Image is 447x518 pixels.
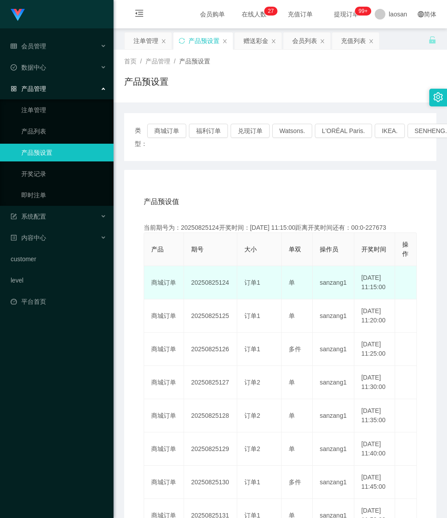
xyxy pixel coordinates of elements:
[124,58,137,65] span: 首页
[124,0,154,29] i: 图标: menu-fold
[144,196,179,207] span: 产品预设值
[264,7,277,16] sup: 27
[161,39,166,44] i: 图标: close
[174,58,176,65] span: /
[271,39,276,44] i: 图标: close
[11,293,106,310] a: 图标: dashboard平台首页
[375,124,405,138] button: IKEA.
[184,432,237,466] td: 20250825129
[354,366,396,399] td: [DATE] 11:30:00
[21,101,106,119] a: 注单管理
[354,399,396,432] td: [DATE] 11:35:00
[11,86,17,92] i: 图标: appstore-o
[151,246,164,253] span: 产品
[147,124,186,138] button: 商城订单
[313,266,354,299] td: sanzang1
[184,333,237,366] td: 20250825126
[184,266,237,299] td: 20250825124
[140,58,142,65] span: /
[320,246,338,253] span: 操作员
[354,432,396,466] td: [DATE] 11:40:00
[268,7,271,16] p: 2
[244,479,260,486] span: 订单1
[231,124,270,138] button: 兑现订单
[402,241,408,257] span: 操作
[354,466,396,499] td: [DATE] 11:45:00
[237,11,271,17] span: 在线人数
[313,399,354,432] td: sanzang1
[271,7,274,16] p: 7
[289,246,301,253] span: 单双
[184,299,237,333] td: 20250825125
[244,379,260,386] span: 订单2
[289,445,295,452] span: 单
[313,432,354,466] td: sanzang1
[144,466,184,499] td: 商城订单
[289,312,295,319] span: 单
[272,124,312,138] button: Watsons.
[341,32,366,49] div: 充值列表
[313,466,354,499] td: sanzang1
[222,39,227,44] i: 图标: close
[189,124,228,138] button: 福利订单
[244,345,260,353] span: 订单1
[11,64,17,71] i: 图标: check-circle-o
[144,299,184,333] td: 商城订单
[11,213,17,220] i: 图标: form
[315,124,372,138] button: L'ORÉAL Paris.
[369,39,374,44] i: 图标: close
[184,399,237,432] td: 20250825128
[354,333,396,366] td: [DATE] 11:25:00
[11,213,46,220] span: 系统配置
[289,379,295,386] span: 单
[11,271,106,289] a: level
[21,122,106,140] a: 产品列表
[361,246,386,253] span: 开奖时间
[355,7,371,16] sup: 946
[313,333,354,366] td: sanzang1
[179,38,185,44] i: 图标: sync
[144,432,184,466] td: 商城订单
[21,165,106,183] a: 开奖记录
[11,85,46,92] span: 产品管理
[244,246,257,253] span: 大小
[283,11,317,17] span: 充值订单
[184,466,237,499] td: 20250825130
[428,36,436,44] i: 图标: unlock
[354,266,396,299] td: [DATE] 11:15:00
[144,333,184,366] td: 商城订单
[289,479,301,486] span: 多件
[135,124,147,150] span: 类型：
[289,345,301,353] span: 多件
[124,75,169,88] h1: 产品预设置
[144,223,417,232] div: 当前期号为：20250825124开奖时间：[DATE] 11:15:00距离开奖时间还有：00:0-227673
[313,366,354,399] td: sanzang1
[320,39,325,44] i: 图标: close
[289,279,295,286] span: 单
[418,11,424,17] i: 图标: global
[11,234,46,241] span: 内容中心
[244,279,260,286] span: 订单1
[179,58,210,65] span: 产品预设置
[11,235,17,241] i: 图标: profile
[133,32,158,49] div: 注单管理
[188,32,220,49] div: 产品预设置
[21,144,106,161] a: 产品预设置
[144,366,184,399] td: 商城订单
[21,186,106,204] a: 即时注单
[313,299,354,333] td: sanzang1
[191,246,204,253] span: 期号
[244,445,260,452] span: 订单2
[11,250,106,268] a: customer
[11,64,46,71] span: 数据中心
[144,266,184,299] td: 商城订单
[11,43,17,49] i: 图标: table
[11,9,25,21] img: logo.9652507e.png
[11,43,46,50] span: 会员管理
[184,366,237,399] td: 20250825127
[354,299,396,333] td: [DATE] 11:20:00
[243,32,268,49] div: 赠送彩金
[244,412,260,419] span: 订单2
[292,32,317,49] div: 会员列表
[289,412,295,419] span: 单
